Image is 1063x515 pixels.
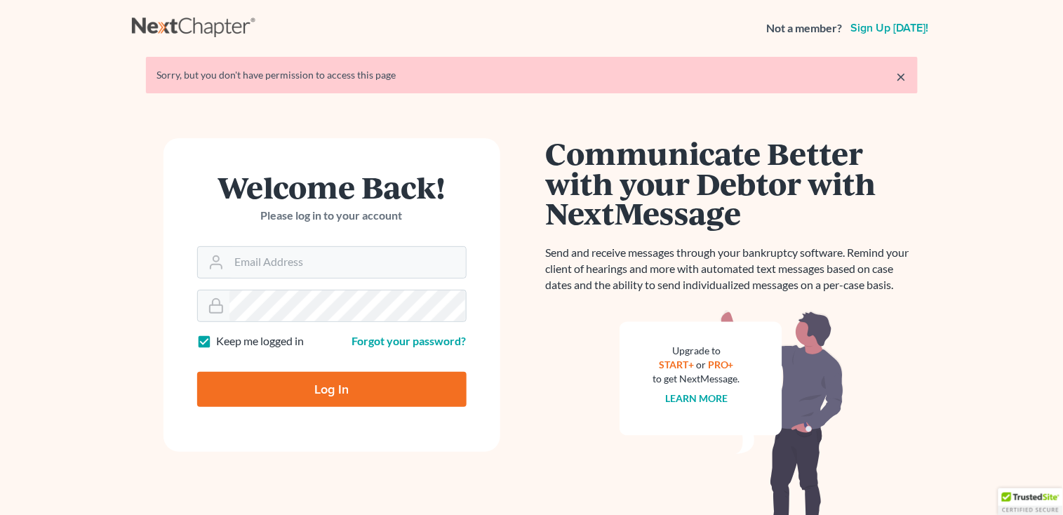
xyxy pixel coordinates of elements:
a: × [897,68,907,85]
div: Upgrade to [653,344,740,358]
div: TrustedSite Certified [998,488,1063,515]
div: Sorry, but you don't have permission to access this page [157,68,907,82]
label: Keep me logged in [217,333,305,349]
a: PRO+ [708,359,734,370]
input: Email Address [229,247,466,278]
span: or [696,359,706,370]
a: Learn more [665,392,728,404]
p: Please log in to your account [197,208,467,224]
strong: Not a member? [767,20,843,36]
a: Forgot your password? [352,334,467,347]
p: Send and receive messages through your bankruptcy software. Remind your client of hearings and mo... [546,245,918,293]
h1: Communicate Better with your Debtor with NextMessage [546,138,918,228]
div: to get NextMessage. [653,372,740,386]
h1: Welcome Back! [197,172,467,202]
a: START+ [659,359,694,370]
a: Sign up [DATE]! [848,22,932,34]
input: Log In [197,372,467,407]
